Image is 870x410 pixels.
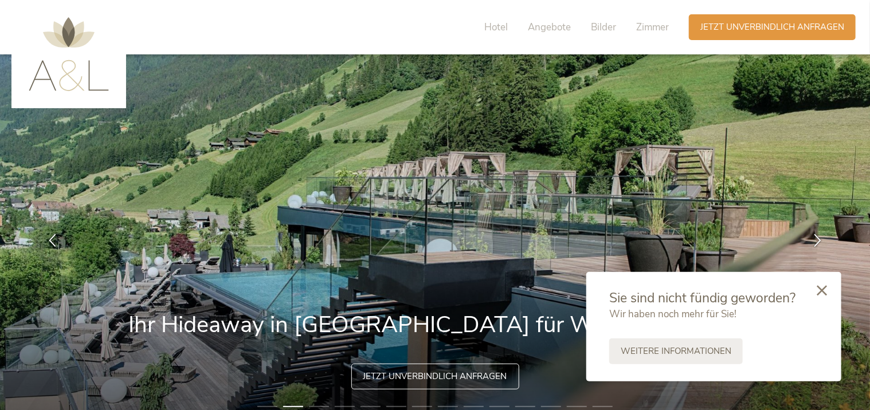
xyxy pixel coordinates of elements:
img: AMONTI & LUNARIS Wellnessresort [29,17,109,91]
span: Sie sind nicht fündig geworden? [609,289,795,307]
span: Hotel [484,21,508,34]
span: Angebote [528,21,571,34]
span: Bilder [591,21,616,34]
span: Wir haben noch mehr für Sie! [609,307,736,321]
span: Zimmer [636,21,669,34]
span: Jetzt unverbindlich anfragen [700,21,844,33]
span: Jetzt unverbindlich anfragen [363,370,507,383]
a: Weitere Informationen [609,338,743,364]
span: Weitere Informationen [621,345,731,357]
